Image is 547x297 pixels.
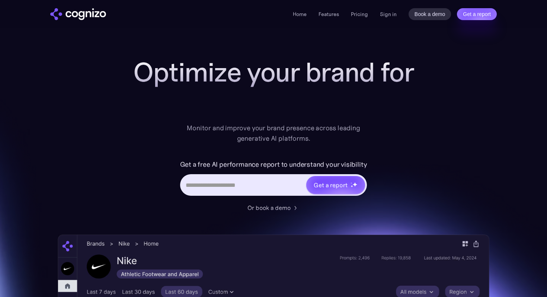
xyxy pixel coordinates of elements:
[314,181,347,189] div: Get a report
[247,203,291,212] div: Or book a demo
[351,182,352,183] img: star
[180,159,367,170] label: Get a free AI performance report to understand your visibility
[180,159,367,199] form: Hero URL Input Form
[50,8,106,20] a: home
[351,11,368,17] a: Pricing
[457,8,497,20] a: Get a report
[247,203,300,212] a: Or book a demo
[182,123,365,144] div: Monitor and improve your brand presence across leading generative AI platforms.
[352,182,357,187] img: star
[380,10,397,19] a: Sign in
[306,175,366,195] a: Get a reportstarstarstar
[293,11,307,17] a: Home
[409,8,451,20] a: Book a demo
[319,11,339,17] a: Features
[125,57,422,87] h1: Optimize your brand for
[351,185,353,188] img: star
[50,8,106,20] img: cognizo logo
